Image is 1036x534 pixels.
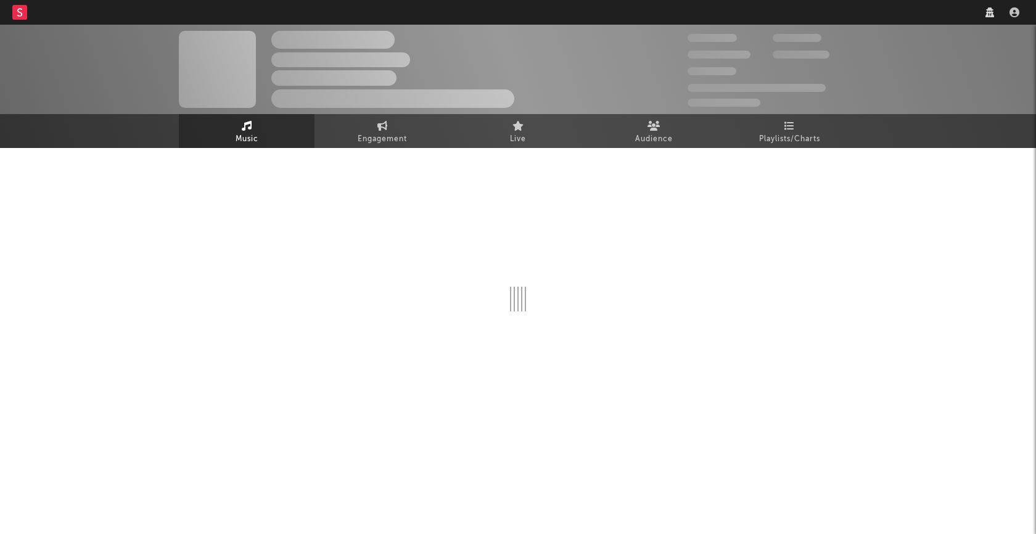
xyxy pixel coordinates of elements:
a: Engagement [314,114,450,148]
span: Music [236,132,258,147]
a: Playlists/Charts [721,114,857,148]
span: Live [510,132,526,147]
a: Live [450,114,586,148]
a: Music [179,114,314,148]
a: Audience [586,114,721,148]
span: Engagement [358,132,407,147]
span: 1,000,000 [773,51,829,59]
span: 50,000,000 [688,51,750,59]
span: 300,000 [688,34,737,42]
span: Jump Score: 85.0 [688,99,760,107]
span: 50,000,000 Monthly Listeners [688,84,826,92]
span: 100,000 [773,34,821,42]
span: Audience [635,132,673,147]
span: 100,000 [688,67,736,75]
span: Playlists/Charts [759,132,820,147]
